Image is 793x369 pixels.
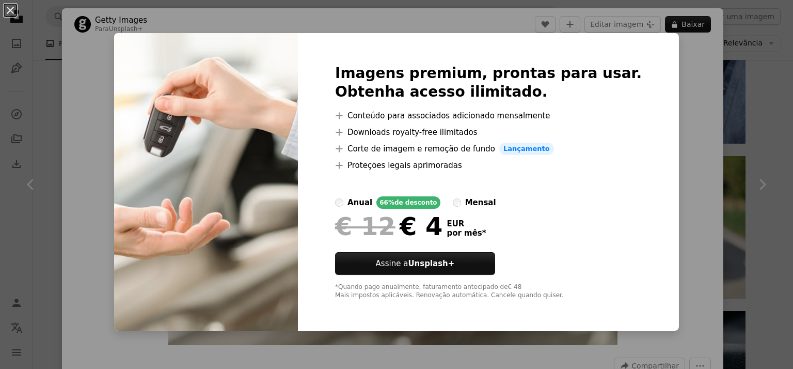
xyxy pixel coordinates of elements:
div: *Quando pago anualmente, faturamento antecipado de € 48 Mais impostos aplicáveis. Renovação autom... [335,283,642,300]
li: Downloads royalty-free ilimitados [335,126,642,139]
div: € 4 [335,213,442,240]
input: anual66%de desconto [335,198,343,207]
strong: Unsplash+ [408,259,454,268]
div: mensal [465,196,496,209]
span: EUR [447,219,486,228]
li: Proteções legais aprimoradas [335,159,642,172]
span: por mês * [447,228,486,238]
h2: Imagens premium, prontas para usar. Obtenha acesso ilimitado. [335,64,642,101]
span: € 12 [335,213,395,240]
input: mensal [453,198,461,207]
img: premium_photo-1661290470322-a313098e7c2a [114,33,298,331]
div: 66% de desconto [376,196,440,209]
span: Lançamento [499,143,554,155]
li: Corte de imagem e remoção de fundo [335,143,642,155]
div: anual [347,196,372,209]
button: Assine aUnsplash+ [335,252,495,275]
li: Conteúdo para associados adicionado mensalmente [335,110,642,122]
